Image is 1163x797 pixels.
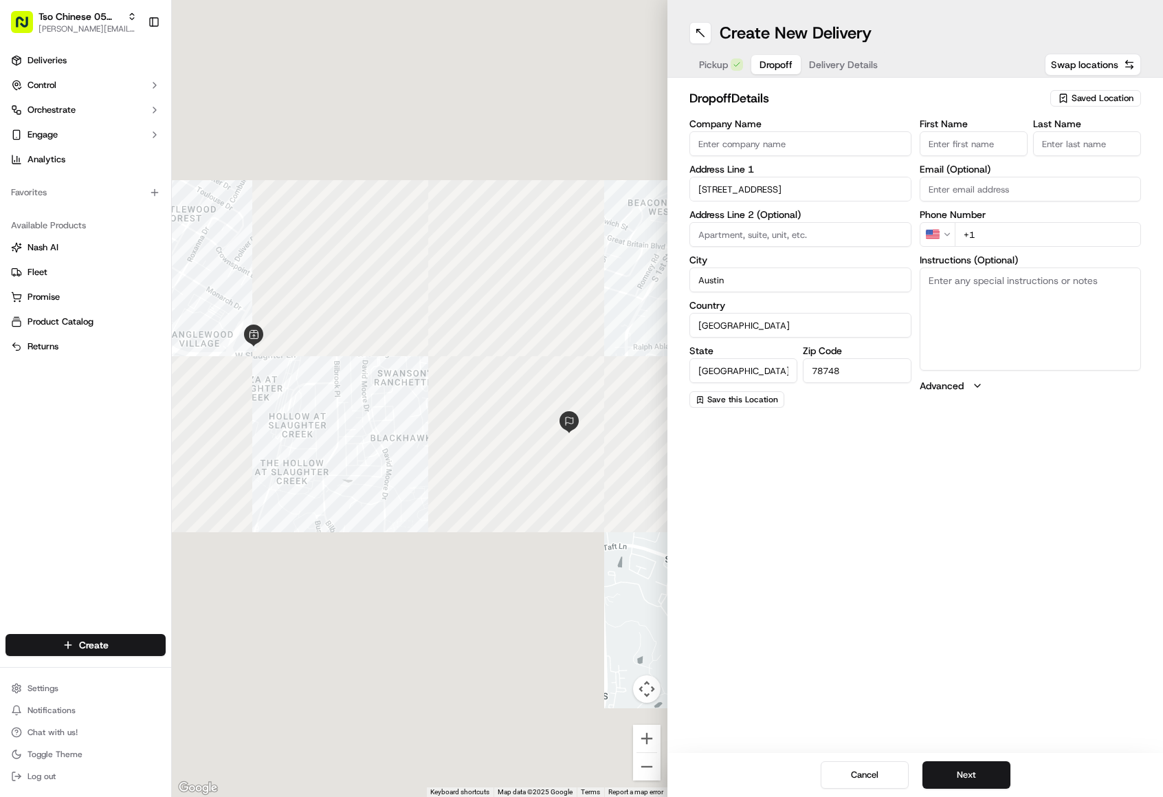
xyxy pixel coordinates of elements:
button: Toggle Theme [5,745,166,764]
img: 1736555255976-a54dd68f-1ca7-489b-9aae-adbdc363a1c4 [14,131,38,156]
a: Powered byPylon [97,232,166,243]
a: Promise [11,291,160,303]
button: Next [922,761,1010,789]
span: Returns [27,340,58,353]
input: Enter first name [920,131,1028,156]
div: 💻 [116,201,127,212]
span: Knowledge Base [27,199,105,213]
a: Fleet [11,266,160,279]
label: Phone Number [920,210,1142,219]
button: Map camera controls [633,675,661,703]
span: Engage [27,129,58,141]
a: 📗Knowledge Base [8,194,111,219]
label: City [689,255,911,265]
span: Product Catalog [27,316,93,328]
p: Welcome 👋 [14,55,250,77]
button: Saved Location [1050,89,1141,108]
input: Enter last name [1033,131,1141,156]
button: Control [5,74,166,96]
button: Engage [5,124,166,146]
button: Zoom in [633,725,661,752]
button: Orchestrate [5,99,166,121]
img: Google [175,779,221,797]
span: Pylon [137,233,166,243]
a: 💻API Documentation [111,194,226,219]
input: Got a question? Start typing here... [36,89,247,103]
button: Tso Chinese 05 [PERSON_NAME][PERSON_NAME][EMAIL_ADDRESS][DOMAIN_NAME] [5,6,142,39]
a: Nash AI [11,241,160,254]
span: Save this Location [707,394,778,405]
a: Open this area in Google Maps (opens a new window) [175,779,221,797]
label: Instructions (Optional) [920,255,1142,265]
button: Returns [5,336,166,358]
button: Zoom out [633,753,661,780]
button: Create [5,634,166,656]
a: Returns [11,340,160,353]
span: API Documentation [130,199,221,213]
span: Fleet [27,266,47,279]
button: Notifications [5,701,166,720]
span: Analytics [27,153,65,166]
a: Deliveries [5,50,166,72]
span: Orchestrate [27,104,76,116]
input: Enter zip code [803,358,911,383]
span: Settings [27,683,58,694]
label: Address Line 1 [689,164,911,174]
button: Save this Location [689,391,784,408]
div: Available Products [5,215,166,237]
a: Product Catalog [11,316,160,328]
span: Deliveries [27,54,67,67]
a: Terms (opens in new tab) [581,788,600,796]
button: Tso Chinese 05 [PERSON_NAME] [38,10,122,23]
label: First Name [920,119,1028,129]
span: Map data ©2025 Google [498,788,573,796]
span: Saved Location [1072,92,1133,105]
span: Promise [27,291,60,303]
span: Swap locations [1051,58,1118,72]
label: State [689,346,797,356]
input: Apartment, suite, unit, etc. [689,222,911,247]
button: [PERSON_NAME][EMAIL_ADDRESS][DOMAIN_NAME] [38,23,137,34]
button: Swap locations [1045,54,1141,76]
button: Fleet [5,261,166,283]
button: Advanced [920,379,1142,393]
button: Settings [5,679,166,698]
input: Enter phone number [955,222,1142,247]
div: 📗 [14,201,25,212]
label: Advanced [920,379,964,393]
input: Enter city [689,268,911,292]
span: Control [27,79,56,91]
button: Keyboard shortcuts [430,787,489,797]
input: Enter address [689,177,911,201]
a: Analytics [5,149,166,171]
h2: dropoff Details [689,89,1042,108]
img: Nash [14,14,41,41]
button: Promise [5,286,166,308]
a: Report a map error [608,788,663,796]
span: Create [79,638,109,652]
div: Start new chat [47,131,225,145]
span: Delivery Details [809,58,878,72]
span: Dropoff [760,58,793,72]
span: Notifications [27,705,76,716]
span: Pickup [699,58,728,72]
input: Enter state [689,358,797,383]
input: Enter country [689,313,911,338]
input: Enter email address [920,177,1142,201]
button: Start new chat [234,135,250,152]
div: We're available if you need us! [47,145,174,156]
label: Last Name [1033,119,1141,129]
label: Address Line 2 (Optional) [689,210,911,219]
button: Product Catalog [5,311,166,333]
label: Zip Code [803,346,911,356]
input: Enter company name [689,131,911,156]
span: Nash AI [27,241,58,254]
button: Log out [5,767,166,786]
span: Log out [27,771,56,782]
h1: Create New Delivery [720,22,872,44]
label: Email (Optional) [920,164,1142,174]
label: Company Name [689,119,911,129]
span: Toggle Theme [27,749,82,760]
